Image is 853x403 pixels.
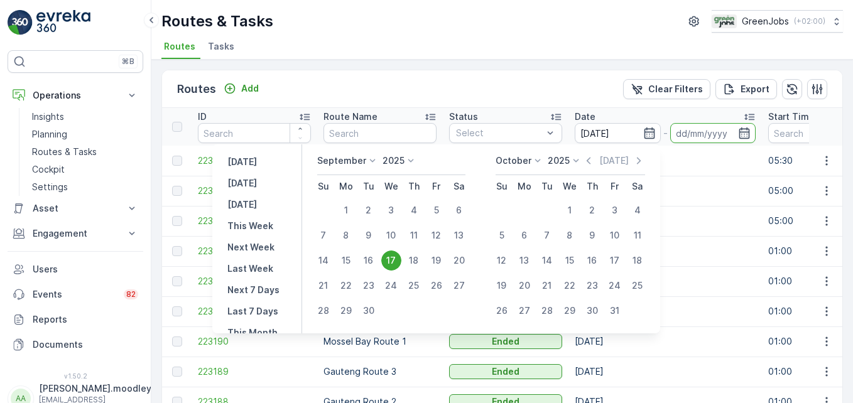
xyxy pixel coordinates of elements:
div: 18 [404,250,424,271]
a: Settings [27,178,143,196]
div: 26 [426,276,447,296]
p: Add [241,82,259,95]
div: 4 [628,200,648,220]
a: 223190 [198,335,311,348]
button: Next Week [222,240,280,255]
p: Route Name [323,110,378,123]
div: 9 [359,225,379,245]
p: Settings [32,181,68,193]
img: logo [8,10,33,35]
p: Start Time [768,110,815,123]
button: Asset [8,196,143,221]
img: Green_Jobs_Logo.png [712,14,737,28]
div: Toggle Row Selected [172,246,182,256]
div: 10 [605,225,625,245]
span: Routes [164,40,195,53]
div: 7 [313,225,334,245]
button: Last Week [222,261,278,276]
div: 12 [426,225,447,245]
button: Operations [8,83,143,108]
a: Users [8,257,143,282]
p: Routes [177,80,216,98]
div: 25 [404,276,424,296]
div: 24 [381,276,401,296]
p: September [317,154,366,167]
button: Ended [449,334,562,349]
div: Toggle Row Selected [172,186,182,196]
span: Tasks [208,40,234,53]
td: [DATE] [568,266,762,296]
div: 26 [492,301,512,321]
div: 2 [582,200,602,220]
th: Thursday [581,175,604,198]
div: 27 [449,276,469,296]
a: 223276 [198,215,311,227]
div: 10 [381,225,401,245]
button: Next 7 Days [222,282,285,298]
div: 22 [560,276,580,296]
button: Add [219,81,264,96]
button: Last 7 Days [222,304,283,319]
a: Documents [8,332,143,357]
td: [DATE] [568,176,762,206]
div: 29 [336,301,356,321]
th: Sunday [312,175,335,198]
span: v 1.50.2 [8,372,143,380]
td: [DATE] [568,206,762,236]
p: Date [575,110,595,123]
th: Tuesday [357,175,380,198]
input: Search [323,123,437,143]
div: 22 [336,276,356,296]
td: [DATE] [568,236,762,266]
div: 3 [605,200,625,220]
a: 223191 [198,305,311,318]
p: [DATE] [227,198,257,211]
p: Operations [33,89,118,102]
p: This Month [227,326,278,339]
div: 20 [449,250,469,271]
div: 11 [404,225,424,245]
div: 23 [582,276,602,296]
p: Ended [492,365,519,378]
div: 24 [605,276,625,296]
th: Wednesday [380,175,403,198]
a: Routes & Tasks [27,143,143,161]
a: 223348 [198,154,311,167]
p: Last 7 Days [227,305,278,318]
span: 223192 [198,275,311,287]
div: 18 [628,250,648,271]
p: Last Week [227,262,273,275]
p: 2025 [548,154,570,167]
div: 29 [560,301,580,321]
div: 2 [359,200,379,220]
div: Toggle Row Selected [172,306,182,316]
a: Planning [27,126,143,143]
input: dd/mm/yyyy [670,123,756,143]
div: 1 [336,200,356,220]
button: GreenJobs(+02:00) [712,10,843,33]
p: Insights [32,110,64,123]
p: [DATE] [227,177,257,190]
div: 30 [582,301,602,321]
button: Ended [449,364,562,379]
div: 28 [537,301,557,321]
div: 16 [359,250,379,271]
a: Reports [8,307,143,332]
td: [DATE] [568,357,762,387]
p: Documents [33,338,138,351]
div: 6 [514,225,535,245]
p: GreenJobs [742,15,789,28]
div: 4 [404,200,424,220]
p: Status [449,110,478,123]
button: Tomorrow [222,197,262,212]
p: [DATE] [599,154,629,167]
th: Wednesday [558,175,581,198]
th: Tuesday [536,175,558,198]
div: 12 [492,250,512,271]
div: 31 [605,301,625,321]
p: Next Week [227,241,274,254]
div: 11 [628,225,648,245]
